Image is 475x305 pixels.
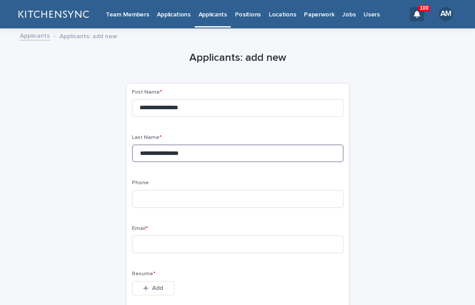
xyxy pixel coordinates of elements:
[132,135,162,140] span: Last Name
[132,226,148,231] span: Email
[152,285,163,291] span: Add
[60,31,117,40] p: Applicants: add new
[439,7,453,21] div: AM
[132,271,156,277] span: Resume
[410,7,424,21] div: 100
[20,30,50,40] a: Applicants
[132,281,175,295] button: Add
[127,51,349,64] h1: Applicants: add new
[419,5,428,11] p: 100
[132,90,162,95] span: First Name
[18,5,89,23] img: lGNCzQTxQVKGkIr0XjOy
[132,180,149,186] span: Phone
